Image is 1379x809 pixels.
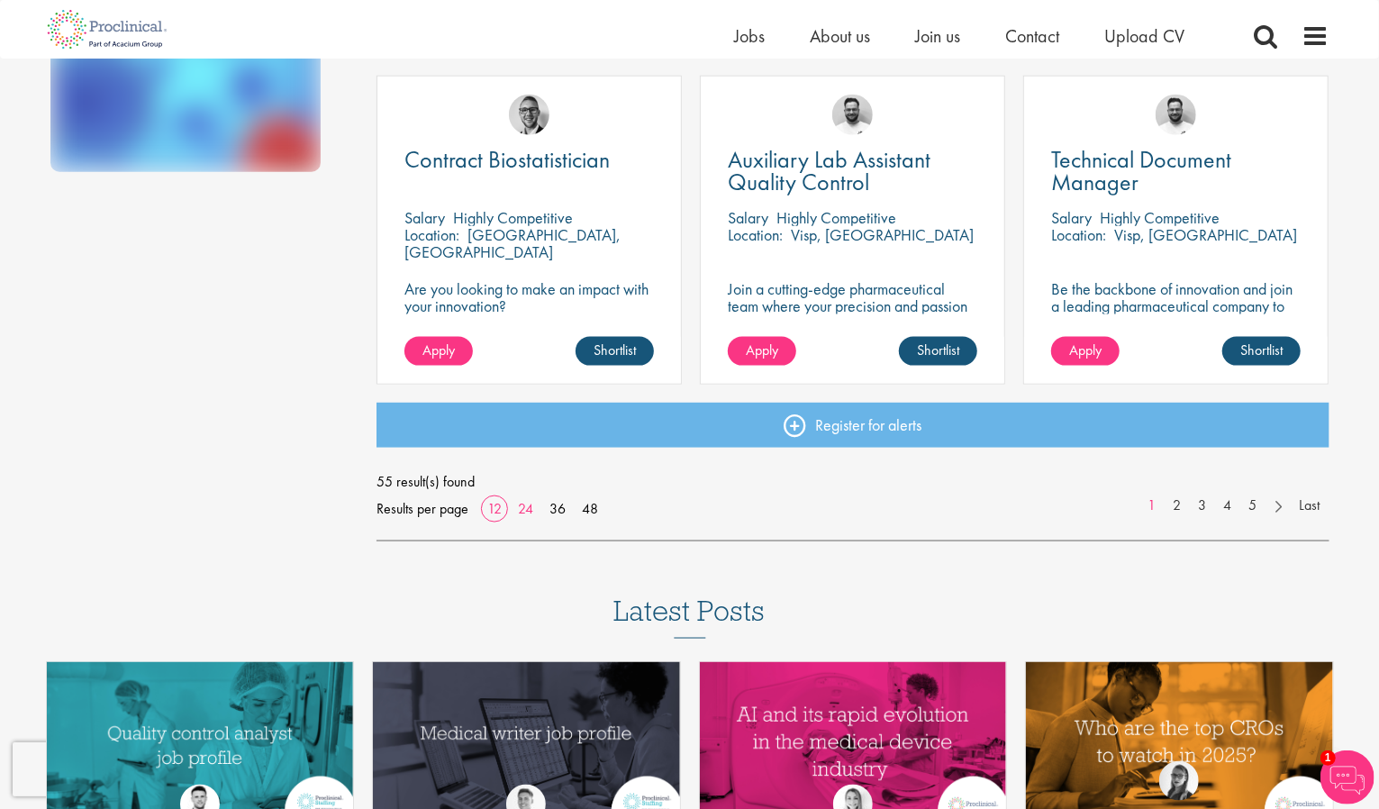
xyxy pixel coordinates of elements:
a: 5 [1240,495,1266,516]
span: Contract Biostatistician [404,144,610,175]
p: Join a cutting-edge pharmaceutical team where your precision and passion for quality will help sh... [728,280,977,349]
a: Shortlist [1222,337,1301,366]
a: Apply [1051,337,1120,366]
a: Apply [728,337,796,366]
img: Theodora Savlovschi - Wicks [1159,761,1199,801]
a: 36 [543,499,572,518]
p: Visp, [GEOGRAPHIC_DATA] [791,224,974,245]
a: Register for alerts [377,403,1329,448]
span: Salary [1051,207,1092,228]
a: Join us [916,24,961,48]
span: Location: [404,224,459,245]
a: 2 [1165,495,1191,516]
span: Apply [746,341,778,359]
a: 48 [576,499,604,518]
a: Contract Biostatistician [404,149,654,171]
span: Technical Document Manager [1051,144,1231,197]
img: George Breen [509,95,549,135]
span: Auxiliary Lab Assistant Quality Control [728,144,930,197]
a: Upload CV [1105,24,1185,48]
a: Contact [1006,24,1060,48]
span: Location: [728,224,783,245]
a: Shortlist [576,337,654,366]
span: Apply [1069,341,1102,359]
span: 55 result(s) found [377,468,1329,495]
iframe: reCAPTCHA [13,742,243,796]
span: Location: [1051,224,1106,245]
span: 1 [1320,750,1336,766]
p: Highly Competitive [776,207,896,228]
p: [GEOGRAPHIC_DATA], [GEOGRAPHIC_DATA] [404,224,621,262]
p: Visp, [GEOGRAPHIC_DATA] [1114,224,1297,245]
a: Jobs [735,24,766,48]
a: 3 [1190,495,1216,516]
p: Be the backbone of innovation and join a leading pharmaceutical company to help keep life-changin... [1051,280,1301,349]
p: Highly Competitive [453,207,573,228]
a: Technical Document Manager [1051,149,1301,194]
span: Salary [404,207,445,228]
h3: Latest Posts [614,595,766,639]
img: Chatbot [1320,750,1374,804]
a: Shortlist [899,337,977,366]
img: Emile De Beer [832,95,873,135]
a: 1 [1139,495,1166,516]
p: Are you looking to make an impact with your innovation? [404,280,654,314]
a: About us [811,24,871,48]
p: Highly Competitive [1100,207,1220,228]
span: Salary [728,207,768,228]
a: 12 [481,499,508,518]
span: Results per page [377,495,468,523]
a: 24 [512,499,540,518]
a: Last [1291,495,1329,516]
span: Apply [422,341,455,359]
img: Emile De Beer [1156,95,1196,135]
a: Apply [404,337,473,366]
a: Auxiliary Lab Assistant Quality Control [728,149,977,194]
a: 4 [1215,495,1241,516]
